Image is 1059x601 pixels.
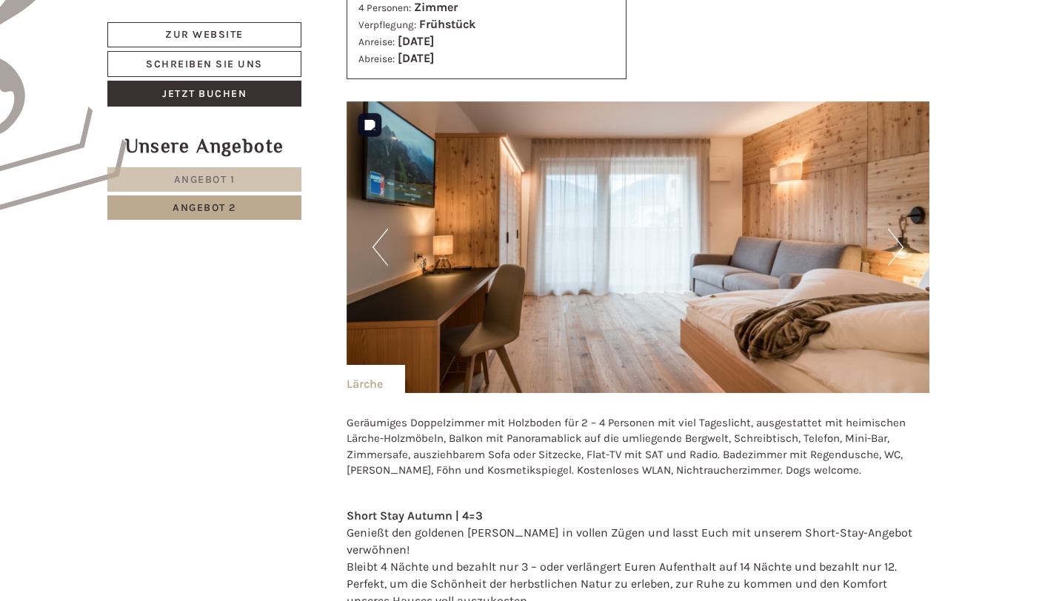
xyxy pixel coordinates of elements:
[419,17,475,31] b: Frühstück
[398,34,434,48] b: [DATE]
[358,36,395,47] small: Anreise:
[107,22,301,47] a: Zur Website
[489,390,582,416] button: Senden
[358,2,411,13] small: 4 Personen:
[888,229,903,266] button: Next
[107,81,301,107] a: Jetzt buchen
[173,201,236,214] span: Angebot 2
[347,415,930,479] p: Geräumiges Doppelzimmer mit Holzboden für 2 – 4 Personen mit viel Tageslicht, ausgestattet mit he...
[347,365,405,393] div: Lärche
[174,173,235,186] span: Angebot 1
[347,101,930,393] img: image
[265,11,317,36] div: [DATE]
[373,229,388,266] button: Previous
[107,51,301,77] a: Schreiben Sie uns
[11,40,248,85] div: Guten Tag, wie können wir Ihnen helfen?
[22,72,241,82] small: 15:18
[22,43,241,55] div: Hotel B&B Feldmessner
[398,51,434,65] b: [DATE]
[358,19,416,30] small: Verpflegung:
[347,508,930,525] div: Short Stay Autumn | 4=3
[358,53,395,64] small: Abreise:
[107,132,301,160] div: Unsere Angebote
